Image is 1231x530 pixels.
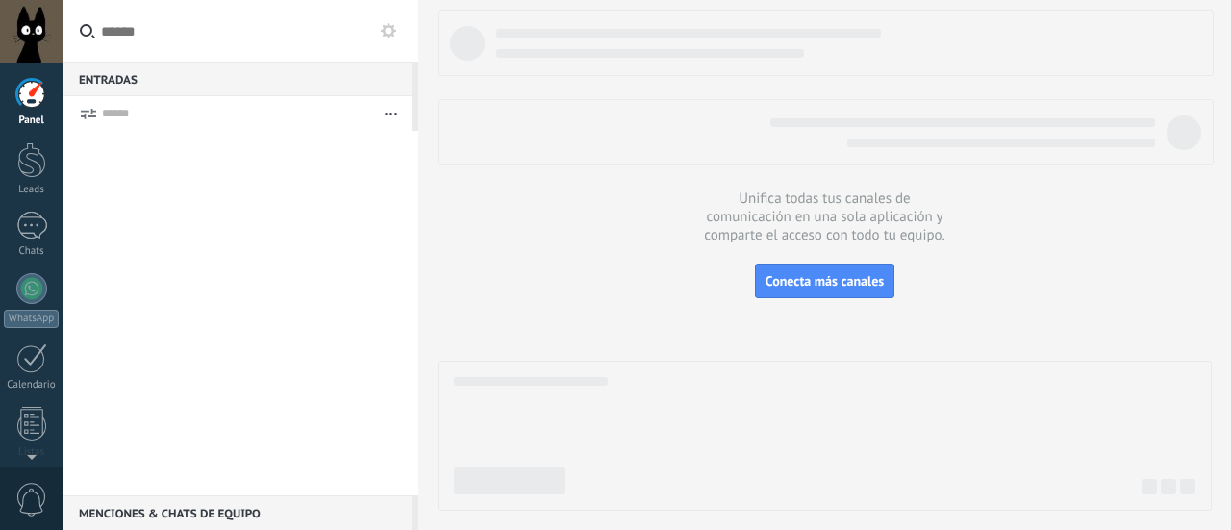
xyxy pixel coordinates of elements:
[63,495,412,530] div: Menciones & Chats de equipo
[4,245,60,258] div: Chats
[4,310,59,328] div: WhatsApp
[755,264,894,298] button: Conecta más canales
[63,62,412,96] div: Entradas
[4,184,60,196] div: Leads
[766,272,884,290] span: Conecta más canales
[4,114,60,127] div: Panel
[4,379,60,391] div: Calendario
